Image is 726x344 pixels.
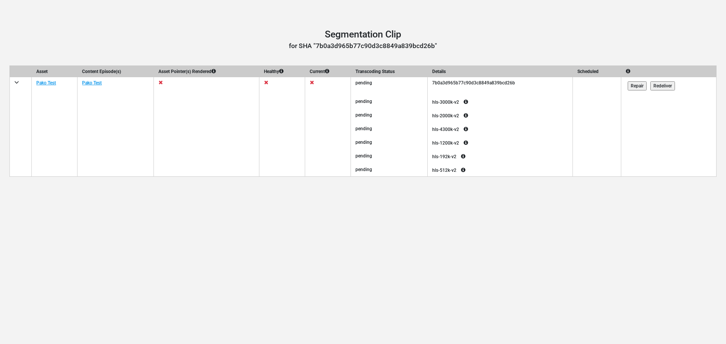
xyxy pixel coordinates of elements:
[9,29,717,40] h1: Segmentation Clip
[428,108,572,122] div: hls-2000k-v2
[351,77,428,95] td: pending
[428,163,572,176] div: hls-512k-v2
[36,80,56,86] a: Pako Test
[351,123,427,134] div: pending
[305,66,351,78] th: Current
[154,66,259,78] th: Asset Pointer(s) Rendered
[428,135,572,149] div: hls-1200k-v2
[351,150,427,162] div: pending
[82,80,102,86] a: Pako Test
[428,95,572,108] div: hls-3000k-v2
[628,81,647,90] input: Repair
[428,149,572,163] div: hls-192k-v2
[351,96,427,107] div: pending
[259,66,305,78] th: Healthy
[351,109,427,121] div: pending
[78,66,154,78] th: Content Episode(s)
[428,122,572,135] div: hls-4300k-v2
[573,66,621,78] th: Scheduled
[428,77,573,95] td: 7b0a3d965b77c90d3c8849a839bcd26b
[9,42,717,50] h3: for SHA "7b0a3d965b77c90d3c8849a839bcd26b"
[650,81,675,90] input: Redeliver
[351,164,427,175] div: pending
[32,66,78,78] th: Asset
[428,66,573,78] th: Details
[351,66,428,78] th: Transcoding Status
[351,137,427,148] div: pending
